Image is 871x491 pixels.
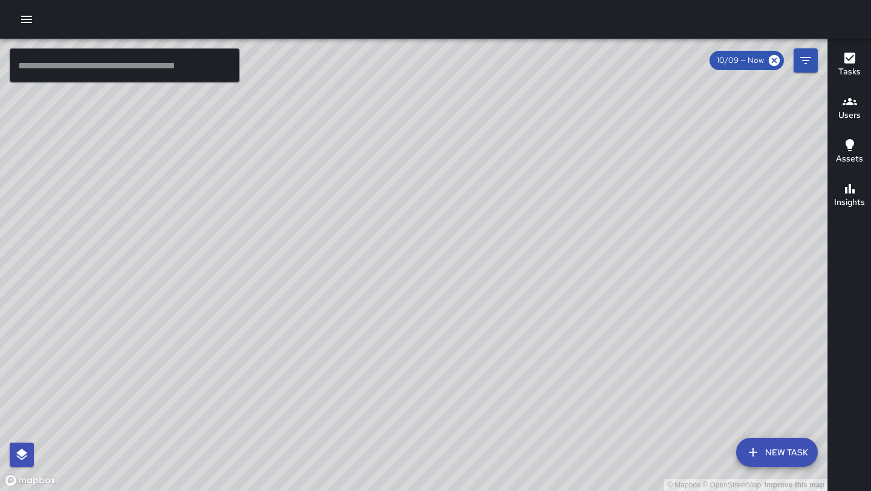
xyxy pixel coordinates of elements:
[836,152,863,166] h6: Assets
[828,131,871,174] button: Assets
[736,438,818,467] button: New Task
[838,65,861,79] h6: Tasks
[710,54,771,67] span: 10/09 — Now
[838,109,861,122] h6: Users
[828,87,871,131] button: Users
[828,174,871,218] button: Insights
[828,44,871,87] button: Tasks
[794,48,818,73] button: Filters
[710,51,784,70] div: 10/09 — Now
[834,196,865,209] h6: Insights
